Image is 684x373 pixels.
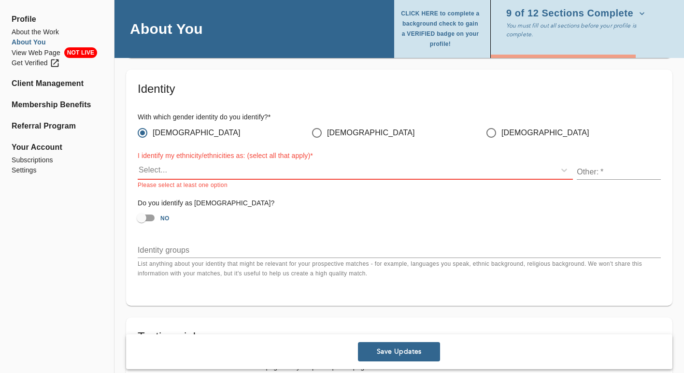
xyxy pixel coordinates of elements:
[138,81,661,97] h5: Identity
[12,58,60,68] div: Get Verified
[138,259,661,279] p: List anything about your identity that might be relevant for your prospective matches - for examp...
[153,127,241,139] span: [DEMOGRAPHIC_DATA]
[506,21,657,39] p: You must fill out all sections before your profile is complete.
[12,155,102,165] a: Subscriptions
[358,342,440,361] button: Save Updates
[12,47,102,58] a: View Web PageNOT LIVE
[12,142,102,153] span: Your Account
[12,58,102,68] a: Get Verified
[130,20,203,38] h4: About You
[327,127,415,139] span: [DEMOGRAPHIC_DATA]
[12,27,102,37] a: About the Work
[138,182,228,188] span: Please select at least one option
[12,165,102,175] a: Settings
[138,198,661,209] h6: Do you identify as [DEMOGRAPHIC_DATA]?
[400,6,484,52] button: CLICK HERE to complete a background check to gain a VERIFIED badge on your profile!
[506,6,649,21] button: 9 of 12 Sections Complete
[362,347,436,357] span: Save Updates
[138,112,661,123] h6: With which gender identity do you identify? *
[506,9,645,18] span: 9 of 12 Sections Complete
[12,120,102,132] a: Referral Program
[12,14,102,25] span: Profile
[138,329,661,344] h5: Testimonials
[400,9,481,49] span: CLICK HERE to complete a background check to gain a VERIFIED badge on your profile!
[12,47,102,58] li: View Web Page
[138,151,573,161] h6: I identify my ethnicity/ethnicities as: (select all that apply) *
[64,47,97,58] span: NOT LIVE
[12,37,102,47] a: About You
[501,127,589,139] span: [DEMOGRAPHIC_DATA]
[12,78,102,89] a: Client Management
[139,164,167,176] div: Select...
[160,215,170,222] strong: NO
[12,99,102,111] a: Membership Benefits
